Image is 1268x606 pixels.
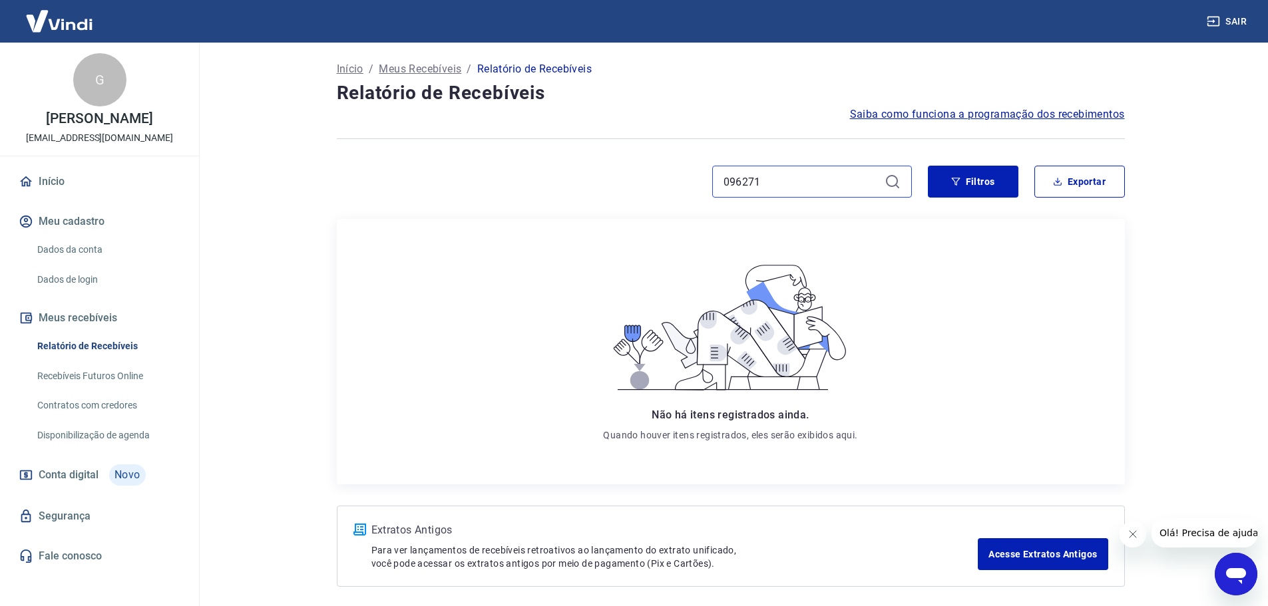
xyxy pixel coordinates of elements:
[46,112,152,126] p: [PERSON_NAME]
[379,61,461,77] a: Meus Recebíveis
[603,428,857,442] p: Quando houver itens registrados, eles serão exibidos aqui.
[16,167,183,196] a: Início
[16,502,183,531] a: Segurança
[978,538,1108,570] a: Acesse Extratos Antigos
[32,236,183,263] a: Dados da conta
[16,459,183,491] a: Conta digitalNovo
[16,541,183,571] a: Fale conosco
[337,80,1125,106] h4: Relatório de Recebíveis
[1152,518,1257,547] iframe: Mensagem da empresa
[39,466,99,484] span: Conta digital
[8,9,112,20] span: Olá! Precisa de ajuda?
[652,408,809,421] span: Não há itens registrados ainda.
[928,166,1018,198] button: Filtros
[1204,9,1252,34] button: Sair
[850,106,1125,122] a: Saiba como funciona a programação dos recebimentos
[16,207,183,236] button: Meu cadastro
[371,522,978,538] p: Extratos Antigos
[32,266,183,293] a: Dados de login
[16,303,183,333] button: Meus recebíveis
[32,363,183,390] a: Recebíveis Futuros Online
[1034,166,1125,198] button: Exportar
[1215,553,1257,595] iframe: Botão para abrir a janela de mensagens
[1120,521,1146,547] iframe: Fechar mensagem
[16,1,103,41] img: Vindi
[724,172,879,192] input: Busque pelo número do pedido
[371,543,978,570] p: Para ver lançamentos de recebíveis retroativos ao lançamento do extrato unificado, você pode aces...
[369,61,373,77] p: /
[32,392,183,419] a: Contratos com credores
[467,61,471,77] p: /
[32,422,183,449] a: Disponibilização de agenda
[109,464,146,486] span: Novo
[337,61,363,77] a: Início
[477,61,592,77] p: Relatório de Recebíveis
[32,333,183,360] a: Relatório de Recebíveis
[353,524,366,535] img: ícone
[73,53,126,106] div: G
[26,131,173,145] p: [EMAIL_ADDRESS][DOMAIN_NAME]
